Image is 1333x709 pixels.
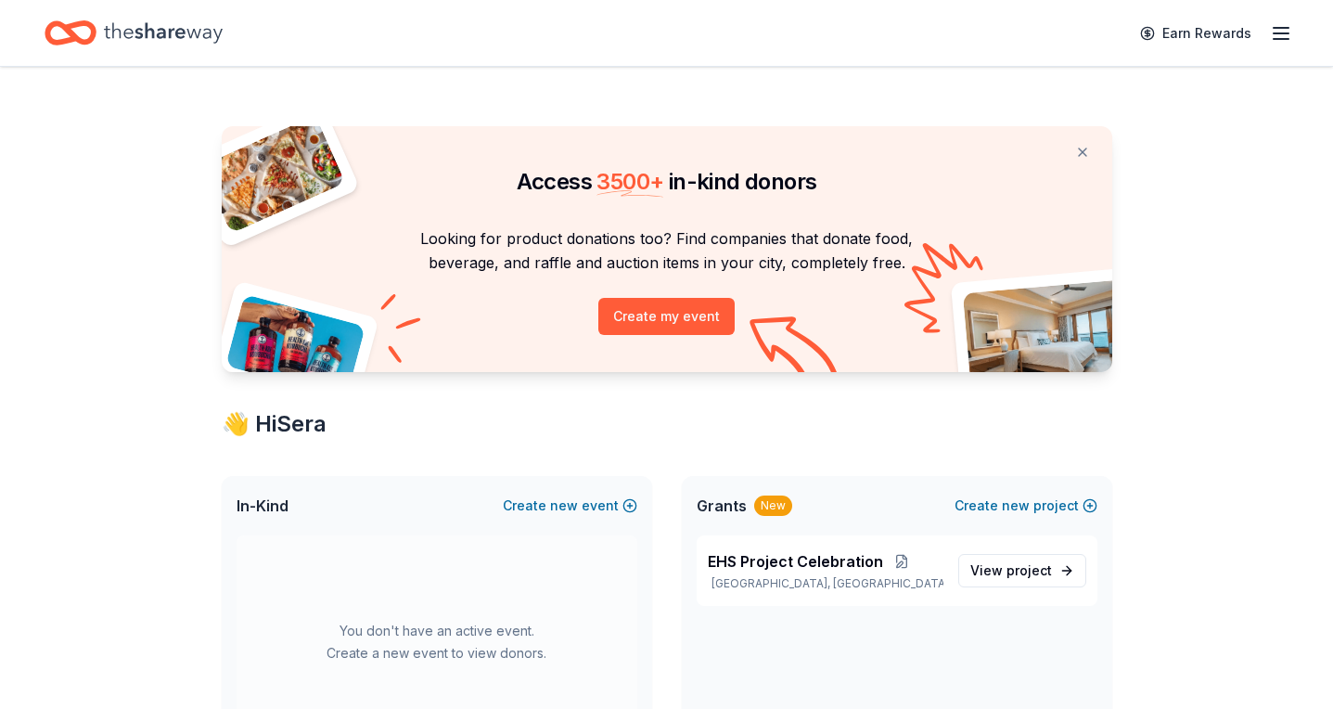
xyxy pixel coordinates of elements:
span: project [1006,562,1052,578]
button: Create my event [598,298,735,335]
span: View [970,560,1052,582]
span: 3500 + [596,168,663,195]
div: 👋 Hi Sera [222,409,1112,439]
div: New [754,496,792,516]
span: new [550,495,578,517]
img: Pizza [200,115,345,234]
span: Grants [697,495,747,517]
p: Looking for product donations too? Find companies that donate food, beverage, and raffle and auct... [244,226,1090,276]
p: [GEOGRAPHIC_DATA], [GEOGRAPHIC_DATA] [708,576,943,591]
a: Earn Rewards [1129,17,1263,50]
span: Access in-kind donors [517,168,817,195]
button: Createnewevent [503,495,637,517]
a: Home [45,11,223,55]
span: EHS Project Celebration [708,550,883,573]
img: Curvy arrow [750,316,842,386]
a: View project [958,554,1086,587]
span: In-Kind [237,495,288,517]
span: new [1002,495,1030,517]
button: Createnewproject [955,495,1097,517]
